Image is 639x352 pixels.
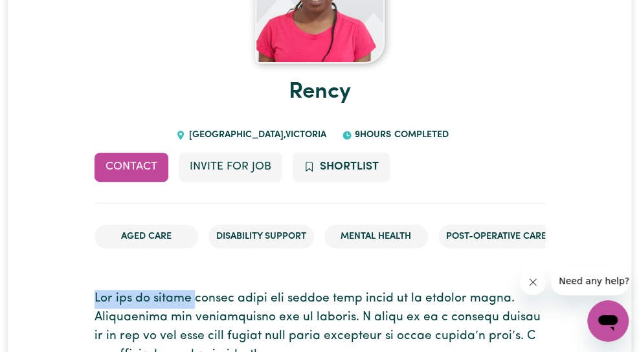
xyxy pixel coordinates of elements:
li: Post-operative care [438,225,554,249]
span: Need any help? [8,9,78,19]
iframe: Message from company [551,267,629,295]
button: Contact [95,153,168,181]
span: 9 hours completed [352,130,449,140]
li: Mental Health [324,225,428,249]
span: [GEOGRAPHIC_DATA] , Victoria [186,130,326,140]
li: Disability Support [208,225,314,249]
span: Shortlist [320,161,379,172]
button: Add to shortlist [293,153,390,181]
iframe: Close message [520,269,546,295]
li: Aged Care [95,225,198,249]
a: Rency [289,81,351,104]
iframe: Button to launch messaging window [587,300,629,342]
button: Invite for Job [179,153,282,181]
